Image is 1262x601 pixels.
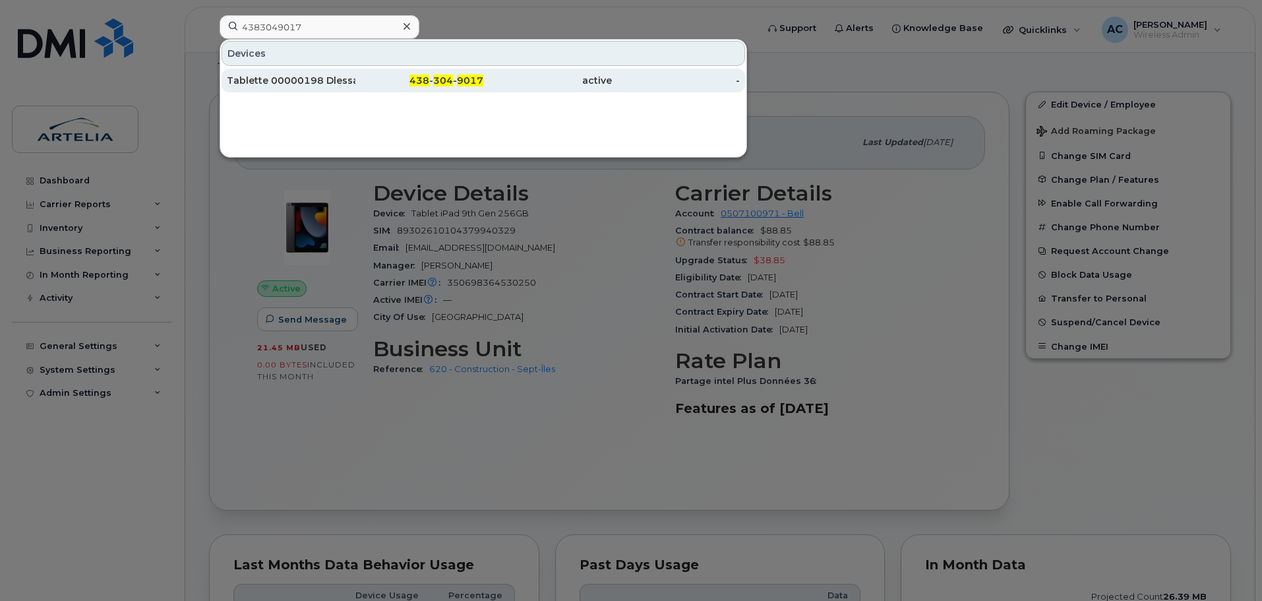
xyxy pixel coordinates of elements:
input: Find something... [220,15,419,39]
div: Tablette 00000198 Dlessard [227,74,355,87]
a: Tablette 00000198 Dlessard438-304-9017active- [222,69,745,92]
div: - - [355,74,484,87]
span: 9017 [457,75,483,86]
div: - [612,74,740,87]
div: active [483,74,612,87]
div: Devices [222,41,745,66]
span: 438 [409,75,429,86]
span: 304 [433,75,453,86]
